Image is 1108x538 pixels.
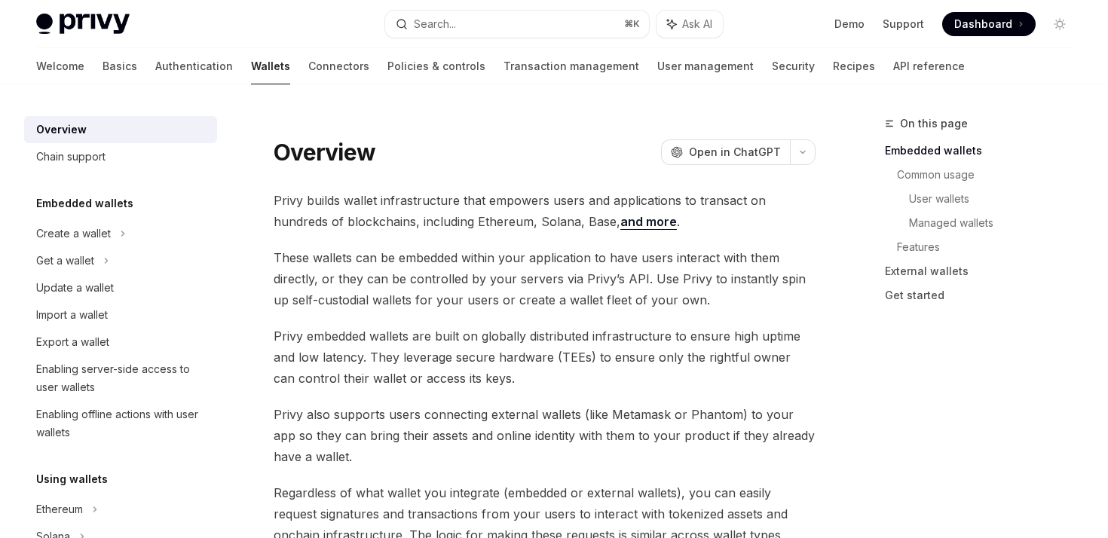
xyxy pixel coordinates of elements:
[36,194,133,212] h5: Embedded wallets
[624,18,640,30] span: ⌘ K
[36,48,84,84] a: Welcome
[24,116,217,143] a: Overview
[942,12,1036,36] a: Dashboard
[893,48,965,84] a: API reference
[24,301,217,329] a: Import a wallet
[772,48,815,84] a: Security
[103,48,137,84] a: Basics
[36,148,106,166] div: Chain support
[36,333,109,351] div: Export a wallet
[885,259,1084,283] a: External wallets
[155,48,233,84] a: Authentication
[274,139,375,166] h1: Overview
[36,121,87,139] div: Overview
[387,48,485,84] a: Policies & controls
[414,15,456,33] div: Search...
[36,470,108,488] h5: Using wallets
[36,279,114,297] div: Update a wallet
[36,306,108,324] div: Import a wallet
[897,163,1084,187] a: Common usage
[36,360,208,396] div: Enabling server-side access to user wallets
[909,187,1084,211] a: User wallets
[274,404,816,467] span: Privy also supports users connecting external wallets (like Metamask or Phantom) to your app so t...
[689,145,781,160] span: Open in ChatGPT
[36,405,208,442] div: Enabling offline actions with user wallets
[274,247,816,310] span: These wallets can be embedded within your application to have users interact with them directly, ...
[897,235,1084,259] a: Features
[274,326,816,389] span: Privy embedded wallets are built on globally distributed infrastructure to ensure high uptime and...
[36,14,130,35] img: light logo
[36,500,83,518] div: Ethereum
[657,11,723,38] button: Ask AI
[885,283,1084,307] a: Get started
[833,48,875,84] a: Recipes
[657,48,754,84] a: User management
[661,139,790,165] button: Open in ChatGPT
[24,143,217,170] a: Chain support
[24,356,217,401] a: Enabling server-side access to user wallets
[24,274,217,301] a: Update a wallet
[251,48,290,84] a: Wallets
[503,48,639,84] a: Transaction management
[883,17,924,32] a: Support
[24,401,217,446] a: Enabling offline actions with user wallets
[36,225,111,243] div: Create a wallet
[909,211,1084,235] a: Managed wallets
[274,190,816,232] span: Privy builds wallet infrastructure that empowers users and applications to transact on hundreds o...
[900,115,968,133] span: On this page
[885,139,1084,163] a: Embedded wallets
[682,17,712,32] span: Ask AI
[24,329,217,356] a: Export a wallet
[1048,12,1072,36] button: Toggle dark mode
[834,17,865,32] a: Demo
[954,17,1012,32] span: Dashboard
[36,252,94,270] div: Get a wallet
[308,48,369,84] a: Connectors
[385,11,648,38] button: Search...⌘K
[620,214,677,230] a: and more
